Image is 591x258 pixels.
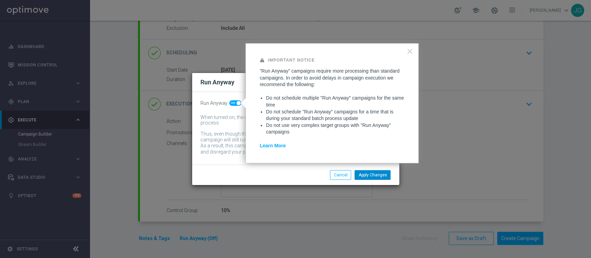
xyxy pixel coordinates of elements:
[200,131,380,143] div: Thus, even though the batch-data process might not be complete by then, the campaign will still r...
[200,114,380,126] div: When turned on, the campaign will be executed regardless of your site's batch-data process.
[260,68,404,88] p: "Run Anyway" campaigns require more processing than standard campaigns. In order to avoid delays ...
[266,122,404,136] li: Do not use very complex target groups with "Run Anyway" campaigns
[266,109,404,122] li: Do not schedule "Run Anyway" campaigns for a time that is during your standard batch process update
[200,143,380,156] div: As a result, this campaign might include customers whose data has been changed and disregard your...
[200,78,234,86] h2: Run Anyway
[406,46,413,57] button: Close
[266,95,404,108] li: Do not schedule multiple "Run Anyway" campaigns for the same time
[268,58,315,63] strong: Important Notice
[200,100,227,106] span: Run Anyway
[355,170,391,180] button: Apply Changes
[260,143,286,148] a: Learn More
[330,170,351,180] button: Cancel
